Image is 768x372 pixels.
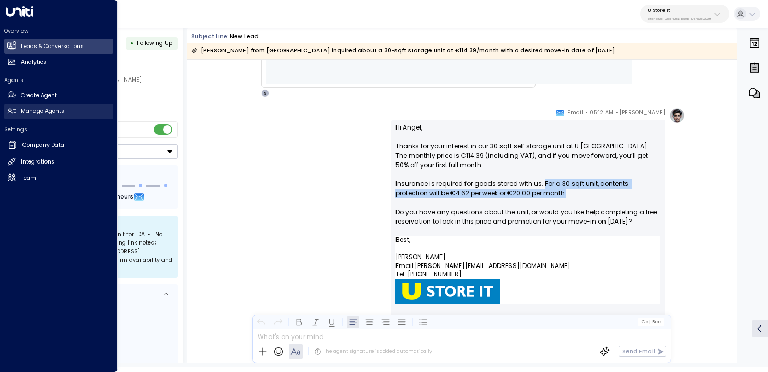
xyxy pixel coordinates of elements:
h2: Leads & Conversations [21,42,84,51]
h2: Overview [4,27,113,35]
div: New Lead [230,32,259,41]
a: Leads & Conversations [4,39,113,54]
div: The agent signature is added automatically [314,348,432,355]
span: Best, [395,236,410,245]
span: Email [567,108,583,118]
div: • [130,36,134,50]
h2: Integrations [21,158,54,166]
p: 58c4b32c-92b1-4356-be9b-1247e2c02228 [648,17,711,21]
p: U Store It [648,7,711,14]
span: [PERSON_NAME] [620,108,665,118]
a: Analytics [4,55,113,70]
a: Create Agent [4,88,113,103]
h2: Agents [4,76,113,84]
button: U Store It58c4b32c-92b1-4356-be9b-1247e2c02228 [640,5,729,23]
h2: Analytics [21,58,46,66]
span: Email: [395,262,415,271]
span: • [585,108,588,118]
span: Subject Line: [191,32,229,40]
h2: Manage Agents [21,107,64,115]
a: Company Data [4,137,113,154]
button: Redo [271,316,284,328]
div: S [261,89,270,98]
span: [PERSON_NAME][EMAIL_ADDRESS][DOMAIN_NAME] [415,262,571,271]
h2: Settings [4,125,113,133]
button: Undo [255,316,267,328]
p: Hi Angel, Thanks for your interest in our 30 sqft self storage unit at U [GEOGRAPHIC_DATA]. The m... [395,123,660,236]
a: Manage Agents [4,104,113,119]
img: profile-logo.png [669,108,685,123]
span: [PERSON_NAME] [395,253,446,262]
div: [PERSON_NAME] from [GEOGRAPHIC_DATA] inquired about a 30-sqft storage unit at €114.39/month with ... [191,45,615,56]
span: Cc Bcc [641,319,661,324]
span: | [649,319,650,324]
h2: Company Data [22,141,64,149]
span: 05:12 AM [590,108,613,118]
a: Integrations [4,155,113,170]
a: Team [4,170,113,185]
span: Following Up [137,39,172,47]
h2: Team [21,174,36,182]
h2: Create Agent [21,91,57,100]
span: Tel: [PHONE_NUMBER] [395,270,462,279]
button: Cc|Bcc [638,318,664,326]
span: • [615,108,618,118]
